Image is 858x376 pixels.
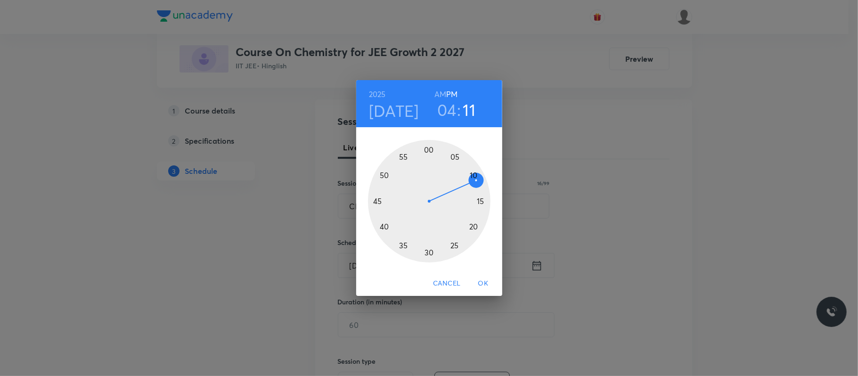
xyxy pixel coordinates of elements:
[434,88,446,101] button: AM
[429,275,464,292] button: Cancel
[468,275,498,292] button: OK
[433,278,460,289] span: Cancel
[446,88,458,101] button: PM
[472,278,495,289] span: OK
[437,100,457,120] button: 04
[369,101,419,121] button: [DATE]
[463,100,476,120] button: 11
[457,100,461,120] h3: :
[369,88,386,101] button: 2025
